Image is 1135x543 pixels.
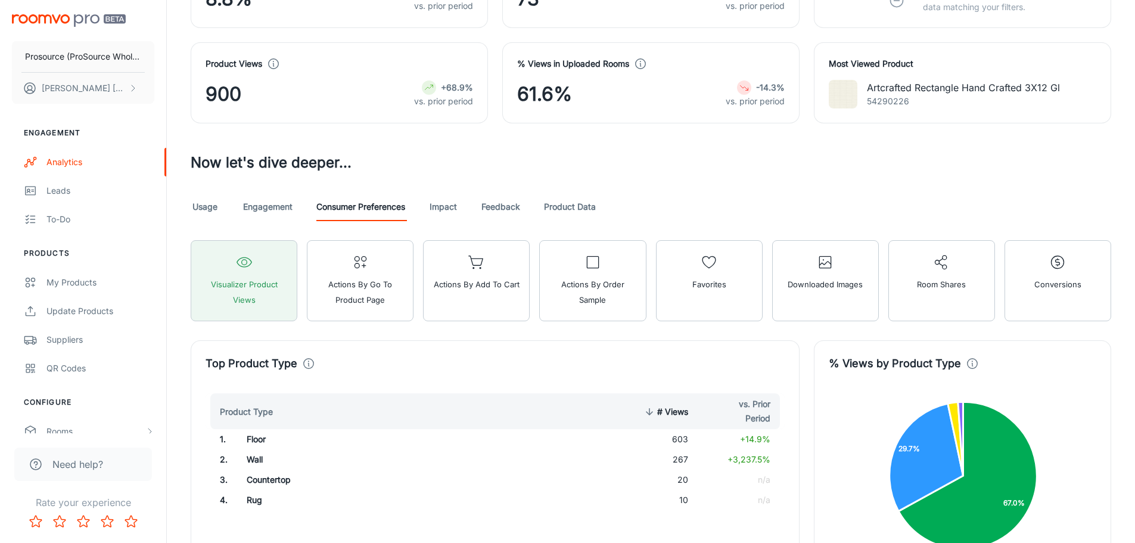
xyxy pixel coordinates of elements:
[772,240,879,321] button: Downloaded Images
[237,429,496,449] td: Floor
[434,277,520,292] span: Actions by Add to Cart
[888,240,995,321] button: Room Shares
[829,57,1096,70] h4: Most Viewed Product
[829,80,857,108] img: Artcrafted Rectangle Hand Crafted 3X12 Gl
[206,57,262,70] h4: Product Views
[191,152,1111,173] h3: Now let's dive deeper...
[48,510,71,533] button: Rate 2 star
[726,95,785,108] p: vs. prior period
[611,470,698,490] td: 20
[481,193,520,221] a: Feedback
[423,240,530,321] button: Actions by Add to Cart
[46,425,145,438] div: Rooms
[692,277,726,292] span: Favorites
[237,470,496,490] td: Countertop
[788,277,863,292] span: Downloaded Images
[206,355,297,372] h4: Top Product Type
[24,510,48,533] button: Rate 1 star
[642,405,688,419] span: # Views
[46,156,154,169] div: Analytics
[243,193,293,221] a: Engagement
[758,495,770,505] span: n/a
[547,277,638,308] span: Actions by Order Sample
[758,474,770,485] span: n/a
[95,510,119,533] button: Rate 4 star
[441,82,473,92] strong: +68.9%
[25,50,141,63] p: Prosource (ProSource Wholesale)
[12,14,126,27] img: Roomvo PRO Beta
[237,490,496,510] td: Rug
[917,277,966,292] span: Room Shares
[46,362,154,375] div: QR Codes
[316,193,405,221] a: Consumer Preferences
[46,333,154,346] div: Suppliers
[656,240,763,321] button: Favorites
[429,193,458,221] a: Impact
[544,193,596,221] a: Product Data
[517,57,629,70] h4: % Views in Uploaded Rooms
[12,41,154,72] button: Prosource (ProSource Wholesale)
[315,277,406,308] span: Actions by Go To Product Page
[206,490,237,510] td: 4 .
[414,95,473,108] p: vs. prior period
[71,510,95,533] button: Rate 3 star
[46,305,154,318] div: Update Products
[307,240,413,321] button: Actions by Go To Product Page
[206,80,241,108] span: 900
[611,429,698,449] td: 603
[237,449,496,470] td: Wall
[191,193,219,221] a: Usage
[517,80,572,108] span: 61.6%
[829,355,961,372] h4: % Views by Product Type
[611,490,698,510] td: 10
[220,405,288,419] span: Product Type
[119,510,143,533] button: Rate 5 star
[10,495,157,510] p: Rate your experience
[707,397,770,426] span: vs. Prior Period
[539,240,646,321] button: Actions by Order Sample
[1034,277,1081,292] span: Conversions
[727,454,770,464] span: +3,237.5%
[206,429,237,449] td: 1 .
[206,470,237,490] td: 3 .
[867,95,1060,108] p: 54290226
[12,73,154,104] button: [PERSON_NAME] [PERSON_NAME]
[756,82,785,92] strong: -14.3%
[740,434,770,444] span: +14.9%
[46,276,154,289] div: My Products
[867,80,1060,95] p: Artcrafted Rectangle Hand Crafted 3X12 Gl
[206,449,237,470] td: 2 .
[611,449,698,470] td: 267
[42,82,126,95] p: [PERSON_NAME] [PERSON_NAME]
[1005,240,1111,321] button: Conversions
[46,213,154,226] div: To-do
[191,240,297,321] button: Visualizer Product Views
[198,277,290,308] span: Visualizer Product Views
[52,457,103,471] span: Need help?
[46,184,154,197] div: Leads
